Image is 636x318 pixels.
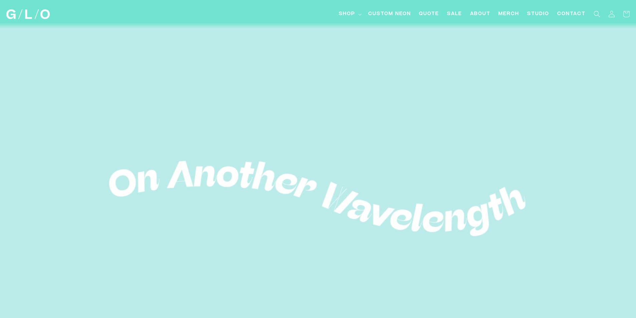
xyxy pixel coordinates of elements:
span: SALE [447,11,462,18]
span: Contact [557,11,586,18]
a: GLO Studio [4,7,52,22]
span: Custom Neon [368,11,411,18]
a: Custom Neon [364,7,415,22]
span: Shop [339,11,355,18]
a: About [466,7,494,22]
a: SALE [443,7,466,22]
span: Quote [419,11,439,18]
span: About [470,11,490,18]
summary: Shop [335,7,364,22]
span: Merch [498,11,519,18]
span: Studio [527,11,549,18]
summary: Search [590,7,604,21]
a: Studio [523,7,553,22]
a: Quote [415,7,443,22]
a: Merch [494,7,523,22]
img: GLO Studio [6,9,50,19]
a: Contact [553,7,590,22]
